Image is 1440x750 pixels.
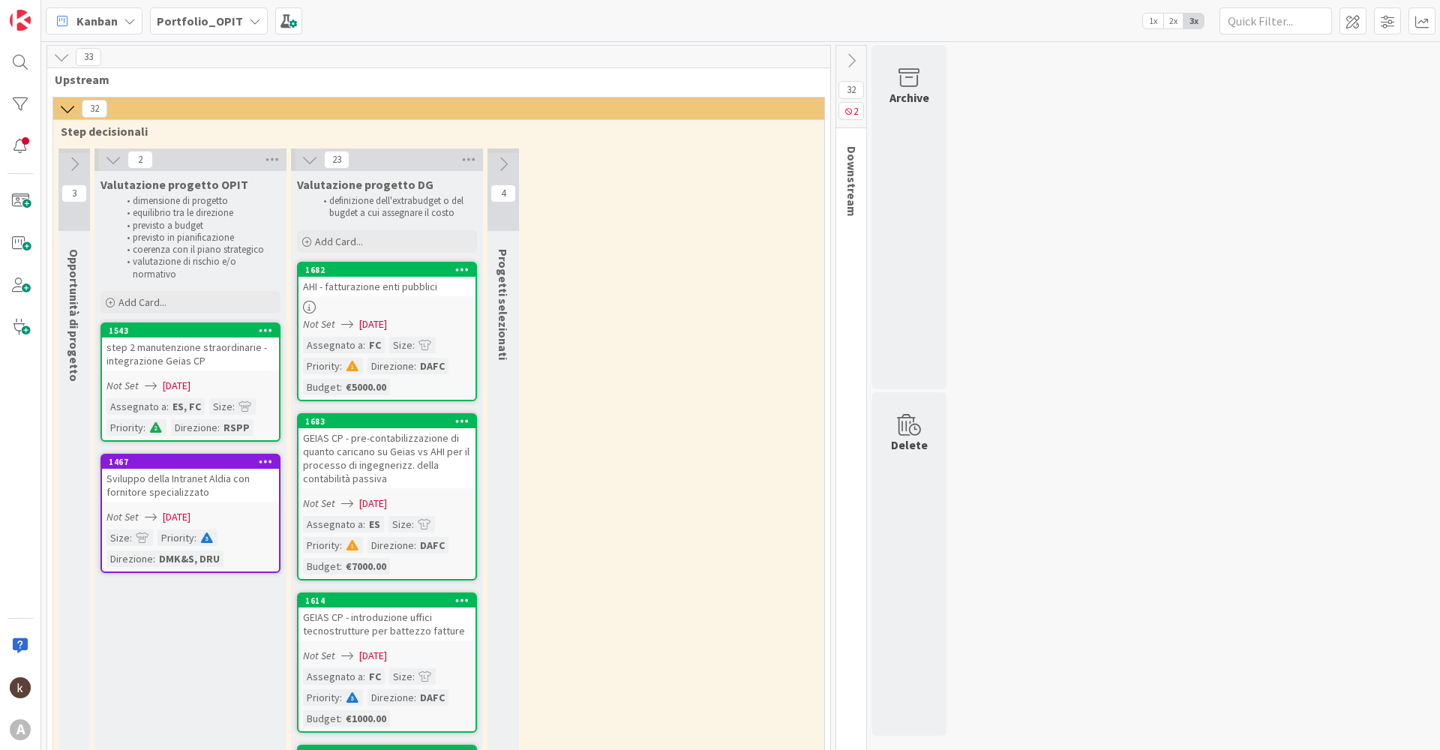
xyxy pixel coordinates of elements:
span: 1x [1143,13,1163,28]
div: FC [365,668,385,685]
div: Direzione [171,419,217,436]
span: [DATE] [359,316,387,332]
a: 1467Sviluppo della Intranet Aldia con fornitore specializzatoNot Set[DATE]Size:Priority:Direzione... [100,454,280,573]
span: Progetti selezionati [496,249,511,360]
i: Not Set [106,510,139,523]
span: : [340,710,342,727]
li: previsto a budget [118,220,278,232]
div: DAFC [416,358,448,374]
span: 33 [76,48,101,66]
div: Size [389,668,412,685]
img: Visit kanbanzone.com [10,10,31,31]
span: : [414,537,416,553]
div: €7000.00 [342,558,390,574]
span: : [363,337,365,353]
img: kh [10,677,31,698]
div: 1467 [109,457,279,467]
span: : [412,337,415,353]
div: 1683 [305,416,475,427]
li: valutazione di rischio e/o normativo [118,256,278,280]
span: Downstream [844,146,859,217]
div: step 2 manutenzione straordinarie - integrazione Geias CP [102,337,279,370]
span: : [414,689,416,706]
div: Priority [106,419,143,436]
div: 1543step 2 manutenzione straordinarie - integrazione Geias CP [102,324,279,370]
div: Priority [157,529,194,546]
span: : [153,550,155,567]
div: 1467 [102,455,279,469]
div: Size [209,398,232,415]
div: Sviluppo della Intranet Aldia con fornitore specializzato [102,469,279,502]
div: Size [389,337,412,353]
div: 1683 [298,415,475,428]
span: 32 [838,81,864,99]
div: 1543 [102,324,279,337]
div: Size [106,529,130,546]
div: Budget [303,558,340,574]
div: 1614 [298,594,475,607]
div: DAFC [416,537,448,553]
div: 1614 [305,595,475,606]
a: 1543step 2 manutenzione straordinarie - integrazione Geias CPNot Set[DATE]Assegnato a:ES, FCSize:... [100,322,280,442]
span: 4 [490,184,516,202]
div: 1543 [109,325,279,336]
div: ES, FC [169,398,205,415]
i: Not Set [303,496,335,510]
div: Priority [303,358,340,374]
div: €5000.00 [342,379,390,395]
span: Add Card... [315,235,363,248]
div: GEIAS CP - pre-contabilizzazione di quanto caricano su Geias vs AHI per il processo di ingegneriz... [298,428,475,488]
span: Opportunità di progetto [67,249,82,382]
div: Budget [303,710,340,727]
span: 3 [61,184,87,202]
i: Not Set [106,379,139,392]
i: Not Set [303,649,335,662]
div: 1682 [298,263,475,277]
span: 2x [1163,13,1183,28]
span: : [232,398,235,415]
a: 1682AHI - fatturazione enti pubbliciNot Set[DATE]Assegnato a:FCSize:Priority:Direzione:DAFCBudget... [297,262,477,401]
span: : [412,516,414,532]
a: 1614GEIAS CP - introduzione uffici tecnostrutture per battezzo fattureNot Set[DATE]Assegnato a:FC... [297,592,477,733]
span: : [130,529,132,546]
div: 1467Sviluppo della Intranet Aldia con fornitore specializzato [102,455,279,502]
span: Upstream [55,72,811,87]
span: [DATE] [359,496,387,511]
span: Step decisionali [61,124,805,139]
div: Assegnato a [106,398,166,415]
span: : [340,358,342,374]
a: 1683GEIAS CP - pre-contabilizzazione di quanto caricano su Geias vs AHI per il processo di ingegn... [297,413,477,580]
span: : [217,419,220,436]
span: : [143,419,145,436]
span: Valutazione progetto OPIT [100,177,248,192]
div: RSPP [220,419,253,436]
div: Priority [303,537,340,553]
span: 3x [1183,13,1204,28]
span: 2 [838,102,864,120]
div: ES [365,516,384,532]
span: Kanban [76,12,118,30]
span: Add Card... [118,295,166,309]
li: definizione dell'extrabudget o del bugdet a cui assegnare il costo [315,195,475,220]
div: 1682 [305,265,475,275]
div: 1614GEIAS CP - introduzione uffici tecnostrutture per battezzo fatture [298,594,475,640]
div: €1000.00 [342,710,390,727]
span: 2 [127,151,153,169]
span: 23 [324,151,349,169]
div: 1682AHI - fatturazione enti pubblici [298,263,475,296]
li: coerenza con il piano strategico [118,244,278,256]
div: Direzione [367,358,414,374]
div: Assegnato a [303,668,363,685]
div: GEIAS CP - introduzione uffici tecnostrutture per battezzo fatture [298,607,475,640]
span: : [340,689,342,706]
i: Not Set [303,317,335,331]
span: : [363,516,365,532]
span: Valutazione progetto DG [297,177,433,192]
div: Assegnato a [303,516,363,532]
li: dimensione di progetto [118,195,278,207]
div: A [10,719,31,740]
span: : [363,668,365,685]
input: Quick Filter... [1219,7,1332,34]
span: : [166,398,169,415]
div: AHI - fatturazione enti pubblici [298,277,475,296]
